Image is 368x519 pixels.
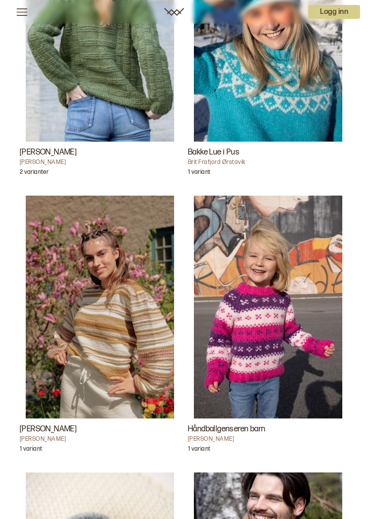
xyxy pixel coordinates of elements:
[188,435,348,443] h4: [PERSON_NAME]
[188,196,348,461] a: Håndballgenseren barn
[188,147,348,158] h3: Bakke Lue i Pus
[164,8,184,16] a: Woolit
[188,158,348,166] h4: Brit Frafjord Ørstavik
[20,168,48,178] p: 2 varianter
[308,5,360,19] button: User dropdown
[20,147,180,158] h3: [PERSON_NAME]
[26,196,174,418] img: Iselin HafseldSonette genser
[20,158,180,166] h4: [PERSON_NAME]
[188,445,210,455] p: 1 variant
[20,196,180,461] a: Sonette genser
[20,435,180,443] h4: [PERSON_NAME]
[20,445,42,455] p: 1 variant
[194,196,342,418] img: Ane Kydland ThomassenHåndballgenseren barn
[188,423,348,435] h3: Håndballgenseren barn
[308,5,360,19] p: Logg inn
[20,423,180,435] h3: [PERSON_NAME]
[188,168,210,178] p: 1 variant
